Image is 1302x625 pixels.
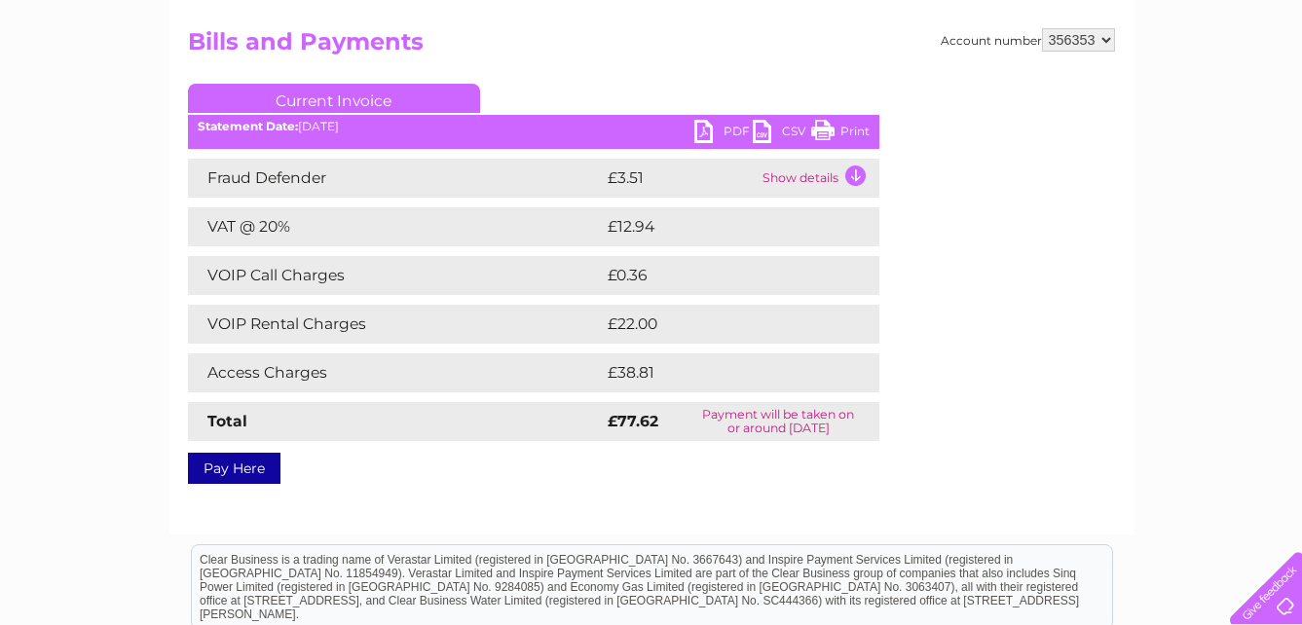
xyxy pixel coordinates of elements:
a: Blog [1133,83,1161,97]
td: Fraud Defender [188,159,603,198]
td: Show details [758,159,879,198]
td: £38.81 [603,353,838,392]
td: £12.94 [603,207,838,246]
div: Account number [941,28,1115,52]
td: VAT @ 20% [188,207,603,246]
td: £0.36 [603,256,834,295]
a: Water [959,83,996,97]
a: Print [811,120,870,148]
td: Access Charges [188,353,603,392]
td: VOIP Rental Charges [188,305,603,344]
strong: £77.62 [608,412,658,430]
a: Current Invoice [188,84,480,113]
td: £3.51 [603,159,758,198]
a: CSV [753,120,811,148]
h2: Bills and Payments [188,28,1115,65]
div: Clear Business is a trading name of Verastar Limited (registered in [GEOGRAPHIC_DATA] No. 3667643... [192,11,1112,94]
a: PDF [694,120,753,148]
td: Payment will be taken on or around [DATE] [678,402,879,441]
td: VOIP Call Charges [188,256,603,295]
a: Energy [1008,83,1051,97]
a: Pay Here [188,453,280,484]
a: 0333 014 3131 [935,10,1069,34]
td: £22.00 [603,305,840,344]
b: Statement Date: [198,119,298,133]
a: Telecoms [1062,83,1121,97]
div: [DATE] [188,120,879,133]
strong: Total [207,412,247,430]
img: logo.png [46,51,145,110]
a: Contact [1172,83,1220,97]
a: Log out [1238,83,1283,97]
